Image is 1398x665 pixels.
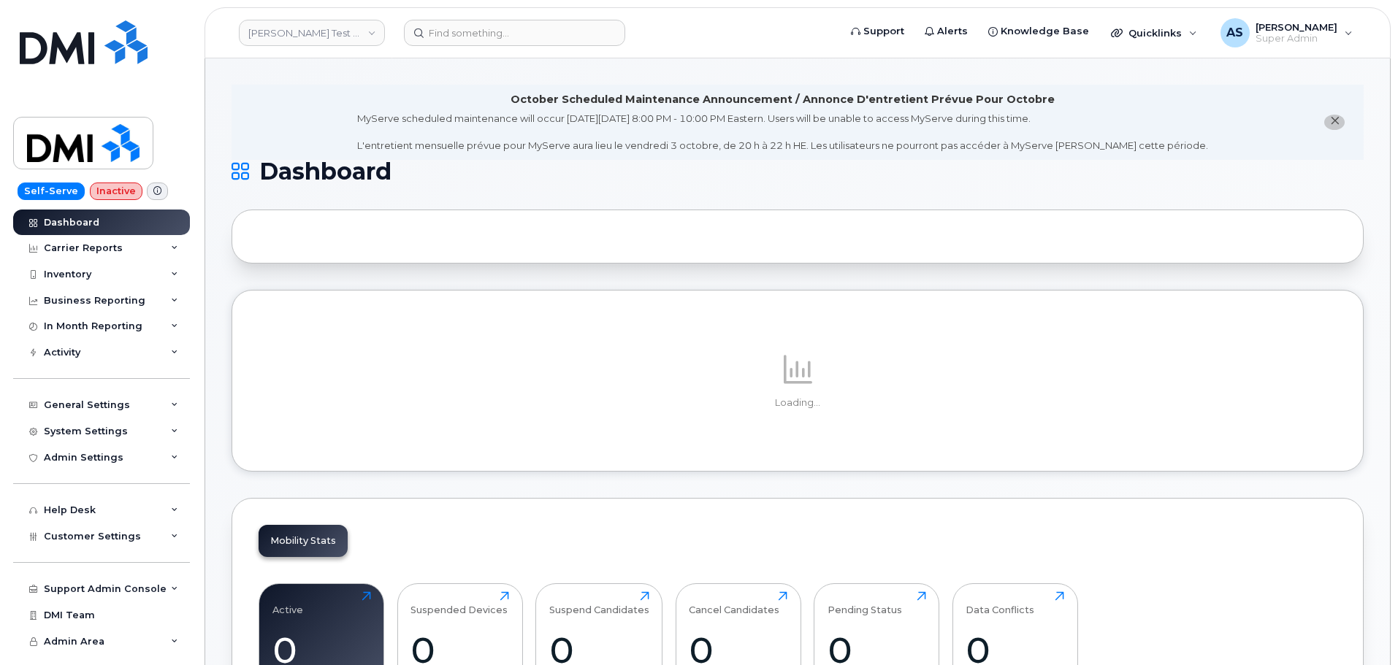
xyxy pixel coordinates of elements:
[966,591,1034,615] div: Data Conflicts
[357,112,1208,153] div: MyServe scheduled maintenance will occur [DATE][DATE] 8:00 PM - 10:00 PM Eastern. Users will be u...
[549,591,649,615] div: Suspend Candidates
[511,92,1055,107] div: October Scheduled Maintenance Announcement / Annonce D'entretient Prévue Pour Octobre
[1324,115,1345,130] button: close notification
[828,591,902,615] div: Pending Status
[259,396,1337,410] p: Loading...
[272,591,303,615] div: Active
[689,591,779,615] div: Cancel Candidates
[410,591,508,615] div: Suspended Devices
[259,161,391,182] span: Dashboard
